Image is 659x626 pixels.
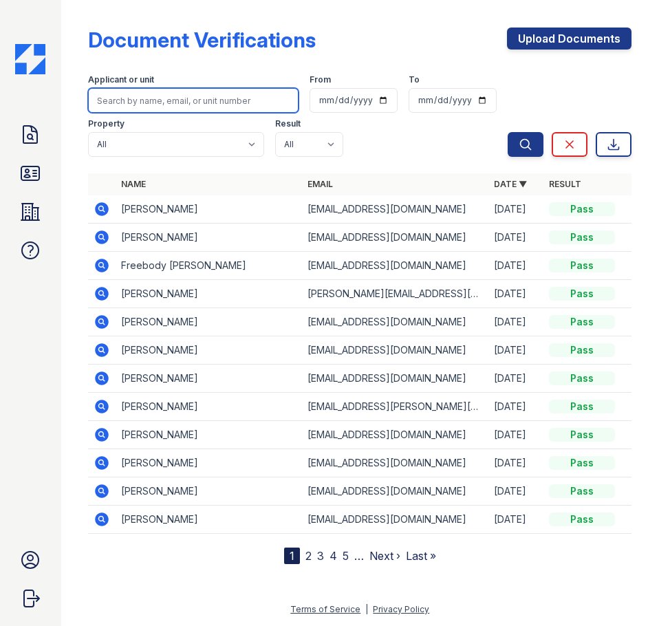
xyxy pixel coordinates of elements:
td: [DATE] [488,477,543,506]
div: Pass [549,400,615,413]
td: [PERSON_NAME] [116,477,302,506]
div: | [365,604,368,614]
td: [PERSON_NAME] [116,308,302,336]
label: Applicant or unit [88,74,154,85]
td: [EMAIL_ADDRESS][DOMAIN_NAME] [302,449,488,477]
div: Pass [549,371,615,385]
span: … [354,548,364,564]
label: Property [88,118,125,129]
td: [PERSON_NAME] [116,224,302,252]
td: [DATE] [488,506,543,534]
a: Privacy Policy [373,604,429,614]
td: [EMAIL_ADDRESS][DOMAIN_NAME] [302,365,488,393]
td: [PERSON_NAME] [116,393,302,421]
a: Result [549,179,581,189]
div: Pass [549,315,615,329]
div: Pass [549,512,615,526]
td: [EMAIL_ADDRESS][PERSON_NAME][DOMAIN_NAME] [302,393,488,421]
div: Pass [549,230,615,244]
label: Result [275,118,301,129]
div: Pass [549,259,615,272]
td: [PERSON_NAME] [116,365,302,393]
a: 3 [317,549,324,563]
a: Next › [369,549,400,563]
td: [DATE] [488,224,543,252]
a: 4 [329,549,337,563]
td: [EMAIL_ADDRESS][DOMAIN_NAME] [302,308,488,336]
td: [DATE] [488,393,543,421]
td: [EMAIL_ADDRESS][DOMAIN_NAME] [302,252,488,280]
td: [DATE] [488,252,543,280]
div: 1 [284,548,300,564]
td: [DATE] [488,336,543,365]
td: [PERSON_NAME] [116,449,302,477]
div: Pass [549,202,615,216]
label: From [310,74,331,85]
td: Freebody [PERSON_NAME] [116,252,302,280]
td: [EMAIL_ADDRESS][DOMAIN_NAME] [302,224,488,252]
a: Upload Documents [507,28,631,50]
div: Document Verifications [88,28,316,52]
td: [PERSON_NAME] [116,280,302,308]
label: To [409,74,420,85]
td: [PERSON_NAME] [116,336,302,365]
a: Last » [406,549,436,563]
a: Terms of Service [290,604,360,614]
a: 5 [343,549,349,563]
div: Pass [549,343,615,357]
div: Pass [549,456,615,470]
td: [DATE] [488,421,543,449]
a: Date ▼ [494,179,527,189]
div: Pass [549,428,615,442]
td: [PERSON_NAME] [116,421,302,449]
td: [EMAIL_ADDRESS][DOMAIN_NAME] [302,506,488,534]
input: Search by name, email, or unit number [88,88,299,113]
td: [PERSON_NAME][EMAIL_ADDRESS][PERSON_NAME][DOMAIN_NAME] [302,280,488,308]
td: [PERSON_NAME] [116,506,302,534]
td: [PERSON_NAME] [116,195,302,224]
td: [EMAIL_ADDRESS][DOMAIN_NAME] [302,477,488,506]
td: [EMAIL_ADDRESS][DOMAIN_NAME] [302,336,488,365]
a: 2 [305,549,312,563]
td: [DATE] [488,280,543,308]
td: [DATE] [488,195,543,224]
td: [EMAIL_ADDRESS][DOMAIN_NAME] [302,195,488,224]
td: [EMAIL_ADDRESS][DOMAIN_NAME] [302,421,488,449]
a: Email [307,179,333,189]
a: Name [121,179,146,189]
div: Pass [549,484,615,498]
td: [DATE] [488,308,543,336]
div: Pass [549,287,615,301]
td: [DATE] [488,365,543,393]
td: [DATE] [488,449,543,477]
img: CE_Icon_Blue-c292c112584629df590d857e76928e9f676e5b41ef8f769ba2f05ee15b207248.png [15,44,45,74]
